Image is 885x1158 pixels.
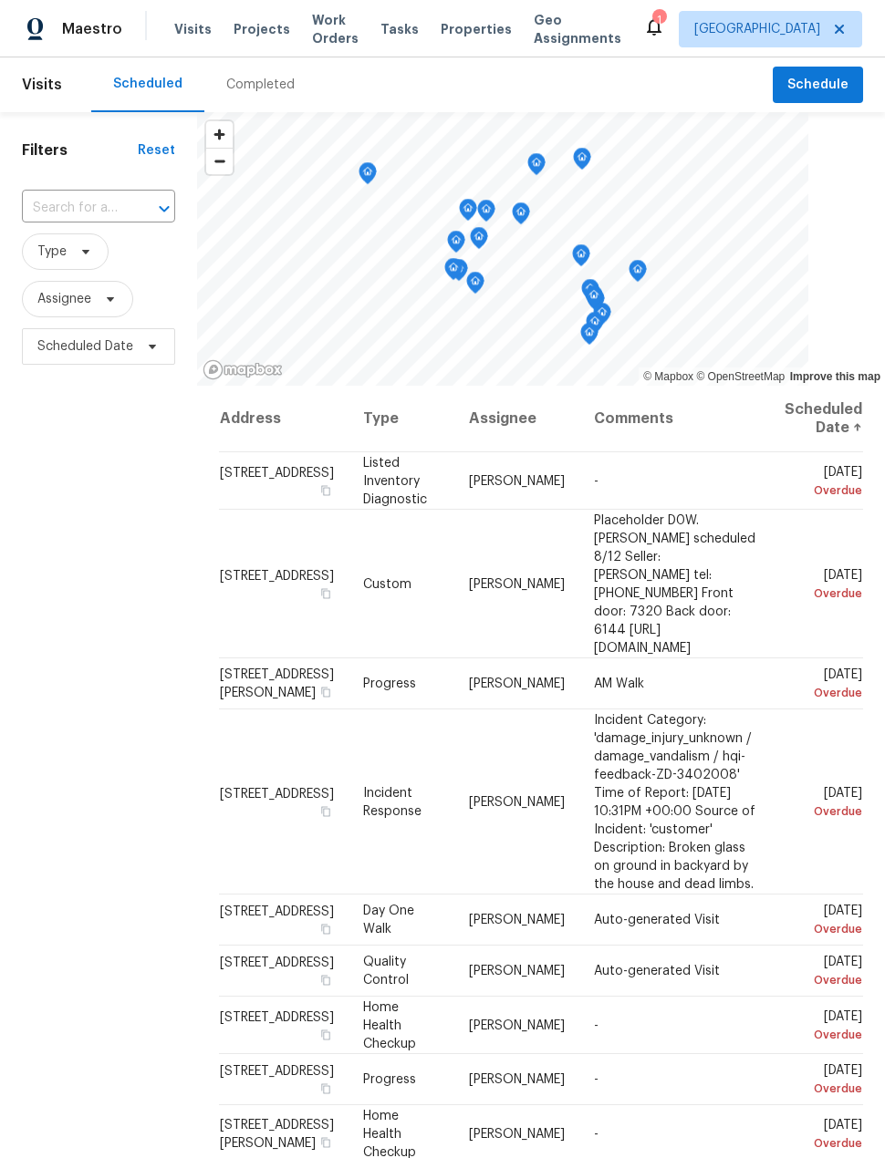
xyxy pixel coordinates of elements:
a: Mapbox homepage [203,359,283,380]
span: [STREET_ADDRESS] [220,1065,334,1078]
span: Home Health Checkup [363,1109,416,1158]
span: Quality Control [363,956,409,987]
div: Map marker [459,199,477,227]
span: Type [37,243,67,261]
span: - [594,1018,599,1031]
div: Overdue [785,801,862,820]
button: Copy Address [318,972,334,988]
span: Properties [441,20,512,38]
span: Listed Inventory Diagnostic [363,456,427,505]
span: [PERSON_NAME] [469,1018,565,1031]
span: Day One Walk [363,905,414,936]
div: Overdue [785,971,862,989]
span: [DATE] [785,1064,862,1098]
span: Auto-generated Visit [594,914,720,926]
span: Work Orders [312,11,359,47]
button: Copy Address [318,584,334,601]
div: Map marker [585,285,603,314]
div: Overdue [785,684,862,702]
span: Visits [174,20,212,38]
span: Progress [363,1073,416,1086]
div: Map marker [629,260,647,288]
button: Copy Address [318,802,334,819]
span: [STREET_ADDRESS] [220,1010,334,1023]
div: Scheduled [113,75,182,93]
span: Incident Category: 'damage_injury_unknown / damage_vandalism / hqi-feedback-ZD-3402008' Time of R... [594,713,755,890]
button: Copy Address [318,684,334,700]
span: [DATE] [785,786,862,820]
span: - [594,1073,599,1086]
input: Search for an address... [22,194,124,222]
button: Copy Address [318,1080,334,1097]
div: Overdue [785,584,862,602]
div: Map marker [586,312,604,340]
span: [STREET_ADDRESS] [220,569,334,582]
div: Completed [226,76,295,94]
th: Address [219,386,349,452]
span: Auto-generated Visit [594,965,720,977]
div: Map marker [527,153,546,181]
span: Progress [363,677,416,690]
span: - [594,474,599,487]
h1: Filters [22,141,138,160]
button: Copy Address [318,921,334,937]
span: Zoom out [206,149,233,174]
div: Map marker [466,272,484,300]
span: [PERSON_NAME] [469,1127,565,1140]
div: Map marker [359,162,377,191]
span: Custom [363,577,411,590]
div: Overdue [785,1080,862,1098]
div: Overdue [785,481,862,499]
span: Projects [234,20,290,38]
button: Zoom in [206,121,233,148]
span: [DATE] [785,1009,862,1043]
span: [STREET_ADDRESS] [220,787,334,800]
span: [STREET_ADDRESS][PERSON_NAME] [220,1118,334,1149]
th: Scheduled Date ↑ [770,386,863,452]
div: Map marker [477,200,495,228]
a: Mapbox [643,370,693,383]
span: [DATE] [785,905,862,938]
div: 1 [652,11,665,29]
button: Copy Address [318,481,334,498]
a: OpenStreetMap [696,370,785,383]
span: [PERSON_NAME] [469,965,565,977]
th: Assignee [454,386,579,452]
span: Placeholder D0W. [PERSON_NAME] scheduled 8/12 Seller: [PERSON_NAME] tel:[PHONE_NUMBER] Front door... [594,513,755,654]
button: Schedule [773,67,863,104]
span: [DATE] [785,1118,862,1152]
span: [DATE] [785,956,862,989]
div: Map marker [580,323,599,351]
canvas: Map [197,112,808,386]
th: Comments [579,386,770,452]
span: Maestro [62,20,122,38]
span: [STREET_ADDRESS] [220,466,334,479]
span: [PERSON_NAME] [469,914,565,926]
span: [PERSON_NAME] [469,577,565,590]
div: Map marker [447,231,465,259]
button: Open [151,196,177,222]
span: [DATE] [785,668,862,702]
th: Type [349,386,454,452]
span: [PERSON_NAME] [469,474,565,487]
span: AM Walk [594,677,644,690]
a: Improve this map [790,370,880,383]
span: Scheduled Date [37,337,133,356]
div: Map marker [512,202,530,231]
div: Map marker [573,148,591,176]
div: Map marker [444,258,463,286]
div: Reset [138,141,175,160]
span: - [594,1127,599,1140]
span: Geo Assignments [534,11,621,47]
button: Zoom out [206,148,233,174]
span: [STREET_ADDRESS][PERSON_NAME] [220,668,334,699]
span: Home Health Checkup [363,1000,416,1049]
button: Copy Address [318,1026,334,1042]
span: [DATE] [785,465,862,499]
span: Incident Response [363,786,422,817]
div: Overdue [785,1025,862,1043]
span: [STREET_ADDRESS] [220,905,334,918]
div: Overdue [785,920,862,938]
div: Map marker [581,279,599,307]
